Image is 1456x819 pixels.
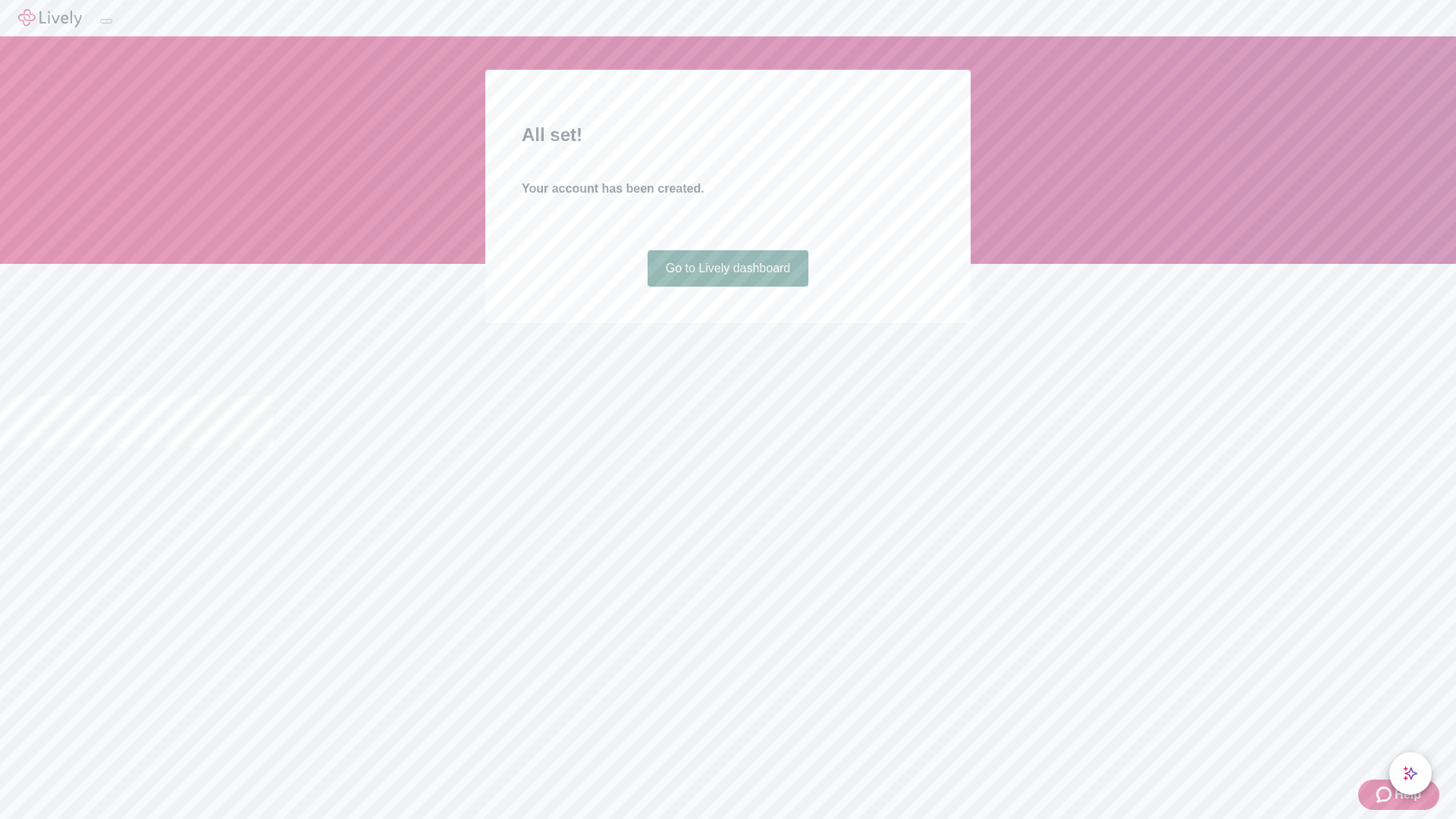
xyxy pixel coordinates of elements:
[522,121,934,149] h2: All set!
[522,180,934,198] h4: Your account has been created.
[648,250,809,287] a: Go to Lively dashboard
[1358,780,1439,810] button: Zendesk support iconHelp
[18,9,82,27] img: Lively
[1403,766,1418,781] svg: Lively AI Assistant
[100,19,112,24] button: Log out
[1395,786,1421,804] span: Help
[1389,752,1432,795] button: chat
[1376,786,1395,804] svg: Zendesk support icon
